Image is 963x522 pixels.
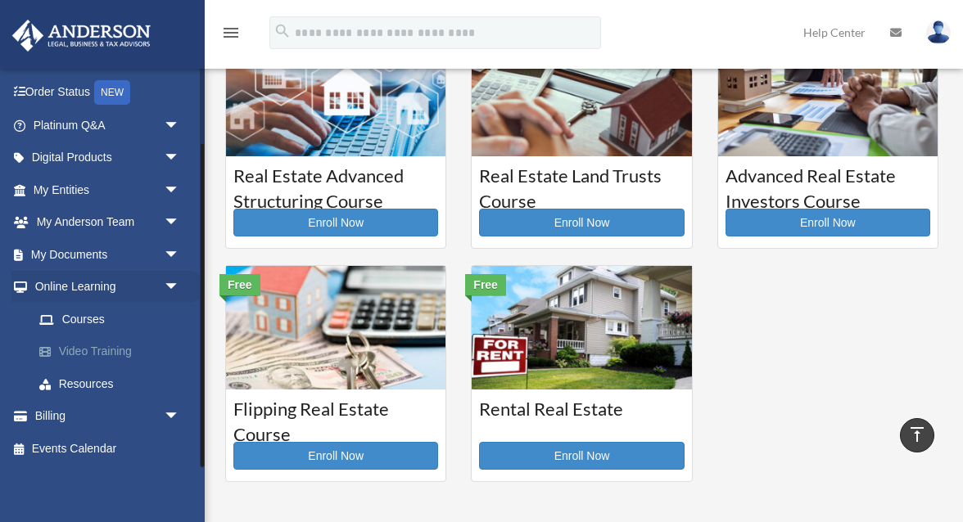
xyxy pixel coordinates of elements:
h3: Rental Real Estate [479,397,684,438]
a: My Anderson Teamarrow_drop_down [11,206,205,239]
a: Enroll Now [479,442,684,470]
img: Anderson Advisors Platinum Portal [7,20,156,52]
a: Billingarrow_drop_down [11,400,205,433]
span: arrow_drop_down [164,173,197,207]
a: Enroll Now [726,209,930,236]
a: Courses [23,303,197,335]
div: Free [465,274,506,295]
span: arrow_drop_down [164,271,197,304]
a: My Documentsarrow_drop_down [11,238,205,271]
h3: Real Estate Land Trusts Course [479,164,684,205]
a: Platinum Q&Aarrow_drop_down [11,109,205,142]
span: arrow_drop_down [164,206,197,240]
div: NEW [94,80,130,105]
span: arrow_drop_down [164,400,197,434]
a: Online Learningarrow_drop_down [11,271,205,304]
a: menu [221,29,241,43]
span: arrow_drop_down [164,109,197,142]
a: Events Calendar [11,432,205,465]
a: Resources [23,367,205,400]
a: Order StatusNEW [11,76,205,110]
h3: Flipping Real Estate Course [233,397,438,438]
a: Video Training [23,335,205,368]
span: arrow_drop_down [164,238,197,272]
a: Enroll Now [233,442,438,470]
span: arrow_drop_down [164,142,197,175]
a: Enroll Now [479,209,684,236]
i: search [274,22,292,40]
a: Enroll Now [233,209,438,236]
i: menu [221,23,241,43]
i: vertical_align_top [907,425,927,444]
h3: Real Estate Advanced Structuring Course [233,164,438,205]
img: User Pic [926,20,951,44]
a: Digital Productsarrow_drop_down [11,142,205,174]
div: Free [219,274,260,295]
a: vertical_align_top [900,418,934,452]
h3: Advanced Real Estate Investors Course [726,164,930,205]
a: My Entitiesarrow_drop_down [11,173,205,206]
